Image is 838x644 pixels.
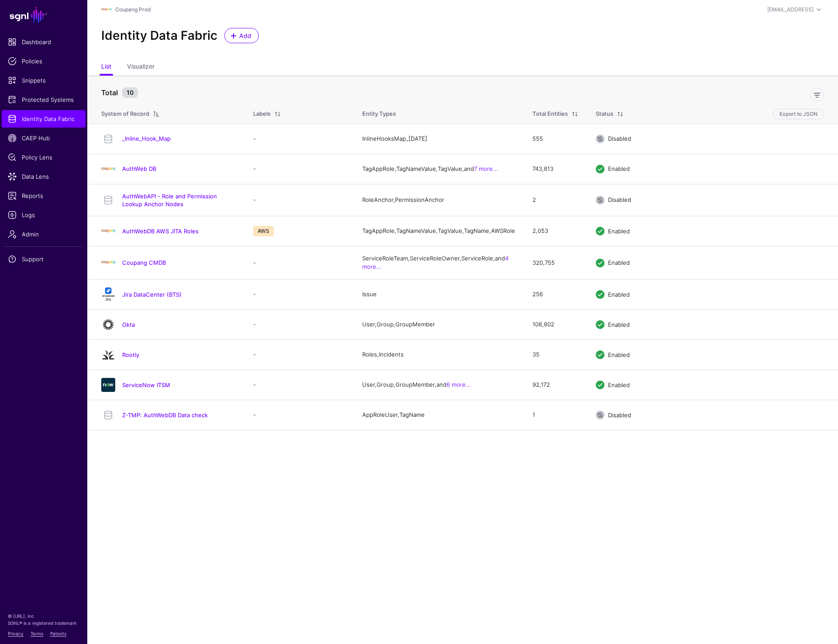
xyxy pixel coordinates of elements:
td: User, Group, GroupMember [354,309,524,339]
small: 10 [122,87,138,98]
span: Support [8,255,79,263]
td: InlineHooksMap_[DATE] [354,124,524,154]
a: Policy Lens [2,149,86,166]
td: - [244,339,354,370]
span: Reports [8,191,79,200]
a: Terms [31,631,43,636]
img: svg+xml;base64,PHN2ZyB3aWR0aD0iMjQiIGhlaWdodD0iMjQiIHZpZXdCb3g9IjAgMCAyNCAyNCIgZmlsbD0ibm9uZSIgeG... [101,348,115,362]
h2: Identity Data Fabric [101,28,217,43]
a: CAEP Hub [2,129,86,147]
span: Identity Data Fabric [8,114,79,123]
a: Okta [122,321,135,328]
a: _Inline_Hook_Map [122,135,171,142]
span: Enabled [608,291,630,298]
span: Enabled [608,381,630,388]
img: svg+xml;base64,PHN2ZyBpZD0iTG9nbyIgeG1sbnM9Imh0dHA6Ly93d3cudzMub3JnLzIwMDAvc3ZnIiB3aWR0aD0iMTIxLj... [101,256,115,270]
a: AuthWeb DB [122,165,156,172]
a: Jira DataCenter (BTS) [122,291,182,298]
a: Data Lens [2,168,86,185]
div: Labels [253,110,271,118]
span: Snippets [8,76,79,85]
td: 2 [524,184,587,216]
img: svg+xml;base64,PHN2ZyBpZD0iTG9nbyIgeG1sbnM9Imh0dHA6Ly93d3cudzMub3JnLzIwMDAvc3ZnIiB3aWR0aD0iMTIxLj... [101,4,112,15]
span: Add [238,31,253,40]
td: Roles, Incidents [354,339,524,370]
td: - [244,309,354,339]
td: 555 [524,124,587,154]
a: Snippets [2,72,86,89]
a: Admin [2,225,86,243]
span: Admin [8,230,79,239]
a: Logs [2,206,86,224]
a: AuthWebAPI - Role and Permission Lookup Anchor Nodes [122,193,217,208]
span: AWS [253,226,274,236]
td: 2,053 [524,216,587,246]
a: Reports [2,187,86,204]
a: Patents [50,631,66,636]
a: ServiceNow ITSM [122,381,170,388]
td: - [244,184,354,216]
td: 108,802 [524,309,587,339]
td: - [244,246,354,279]
td: 92,172 [524,370,587,400]
a: Protected Systems [2,91,86,108]
div: Status [596,110,613,118]
td: RoleAnchor, PermissionAnchor [354,184,524,216]
img: svg+xml;base64,PHN2ZyB3aWR0aD0iNjQiIGhlaWdodD0iNjQiIHZpZXdCb3g9IjAgMCA2NCA2NCIgZmlsbD0ibm9uZSIgeG... [101,378,115,392]
span: Dashboard [8,38,79,46]
p: © [URL], Inc [8,613,79,620]
span: Disabled [608,135,631,142]
a: SGNL [5,5,82,24]
td: Issue [354,279,524,309]
span: Logs [8,211,79,219]
span: Entity Types [362,110,396,117]
a: 7 more... [474,165,498,172]
a: AuthWebDB AWS JITA Roles [122,228,199,235]
td: TagAppRole, TagNameValue, TagValue, TagName, AWSRole [354,216,524,246]
img: svg+xml;base64,PHN2ZyBpZD0iTG9nbyIgeG1sbnM9Imh0dHA6Ly93d3cudzMub3JnLzIwMDAvc3ZnIiB3aWR0aD0iMTIxLj... [101,162,115,176]
a: Z-TMP: AuthWebDB Data check [122,412,208,419]
img: svg+xml;base64,PHN2ZyB3aWR0aD0iMTQxIiBoZWlnaHQ9IjE2NCIgdmlld0JveD0iMCAwIDE0MSAxNjQiIGZpbGw9Im5vbm... [101,287,115,301]
td: - [244,279,354,309]
span: Protected Systems [8,95,79,104]
td: - [244,124,354,154]
a: Coupang CMDB [122,259,166,266]
a: 6 more... [446,381,471,388]
span: Enabled [608,351,630,358]
a: List [101,59,111,76]
td: ServiceRoleTeam, ServiceRoleOwner, ServiceRole, and [354,246,524,279]
div: System of Record [101,110,149,118]
a: Identity Data Fabric [2,110,86,128]
td: 743,813 [524,154,587,184]
td: User, Group, GroupMember, and [354,370,524,400]
td: AppRoleUser, TagName [354,400,524,430]
img: svg+xml;base64,PHN2ZyB3aWR0aD0iNjQiIGhlaWdodD0iNjQiIHZpZXdCb3g9IjAgMCA2NCA2NCIgZmlsbD0ibm9uZSIgeG... [101,318,115,332]
strong: Total [101,88,118,97]
span: Disabled [608,196,631,203]
a: Add [224,28,259,43]
span: Enabled [608,165,630,172]
div: [EMAIL_ADDRESS] [767,6,814,14]
a: Visualizer [127,59,155,76]
span: Policy Lens [8,153,79,162]
span: Enabled [608,259,630,266]
img: svg+xml;base64,PHN2ZyBpZD0iTG9nbyIgeG1sbnM9Imh0dHA6Ly93d3cudzMub3JnLzIwMDAvc3ZnIiB3aWR0aD0iMTIxLj... [101,224,115,238]
a: Dashboard [2,33,86,51]
td: 256 [524,279,587,309]
a: Rootly [122,351,139,358]
span: Policies [8,57,79,66]
td: 320,755 [524,246,587,279]
span: Enabled [608,321,630,328]
span: CAEP Hub [8,134,79,142]
td: - [244,400,354,430]
span: Enabled [608,227,630,234]
a: Coupang Prod [115,6,151,13]
button: Export to JSON [773,109,824,119]
div: Total Entities [532,110,568,118]
p: SGNL® is a registered trademark [8,620,79,627]
td: - [244,370,354,400]
a: Privacy [8,631,24,636]
span: Disabled [608,411,631,418]
span: Data Lens [8,172,79,181]
td: TagAppRole, TagNameValue, TagValue, and [354,154,524,184]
